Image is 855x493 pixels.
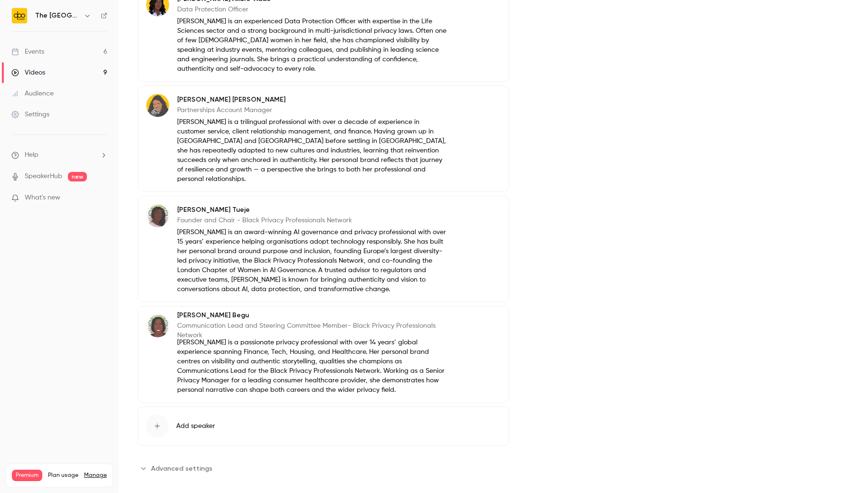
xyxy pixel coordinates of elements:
[11,150,107,160] li: help-dropdown-opener
[96,194,107,202] iframe: Noticeable Trigger
[138,461,218,476] button: Advanced settings
[177,5,447,14] p: Data Protection Officer
[177,105,447,115] p: Partnerships Account Manager
[138,461,509,476] section: Advanced settings
[177,205,447,215] p: [PERSON_NAME] Tueje
[146,314,169,337] img: Gloria Begu
[11,110,49,119] div: Settings
[11,47,44,57] div: Events
[176,421,215,431] span: Add speaker
[138,85,509,192] div: Luz Chavez[PERSON_NAME] [PERSON_NAME]Partnerships Account Manager[PERSON_NAME] is a trilingual pr...
[138,407,509,446] button: Add speaker
[151,464,212,474] span: Advanced settings
[25,150,38,160] span: Help
[138,306,509,403] div: Gloria Begu[PERSON_NAME] BeguCommunication Lead and Steering Committee Member- Black Privacy Prof...
[177,338,447,395] p: [PERSON_NAME] is a passionate privacy professional with over 14 years’ global experience spanning...
[146,204,169,227] img: Christina Tueje
[177,17,447,74] p: [PERSON_NAME] is an experienced Data Protection Officer with expertise in the Life Sciences secto...
[138,196,509,302] div: Christina Tueje[PERSON_NAME] TuejeFounder and Chair - Black Privacy Professionals Network[PERSON_...
[68,172,87,181] span: new
[177,311,447,320] p: [PERSON_NAME] Begu
[12,470,42,481] span: Premium
[146,94,169,117] img: Luz Chavez
[25,193,60,203] span: What's new
[11,68,45,77] div: Videos
[35,11,80,20] h6: The [GEOGRAPHIC_DATA]
[25,171,62,181] a: SpeakerHub
[177,321,447,340] p: Communication Lead and Steering Committee Member- Black Privacy Professionals Network
[177,216,447,225] p: Founder and Chair - Black Privacy Professionals Network
[84,472,107,479] a: Manage
[177,228,447,294] p: [PERSON_NAME] is an award-winning AI governance and privacy professional with over 15 years’ expe...
[12,8,27,23] img: The DPO Centre
[48,472,78,479] span: Plan usage
[177,95,447,104] p: [PERSON_NAME] [PERSON_NAME]
[177,117,447,184] p: [PERSON_NAME] is a trilingual professional with over a decade of experience in customer service, ...
[11,89,54,98] div: Audience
